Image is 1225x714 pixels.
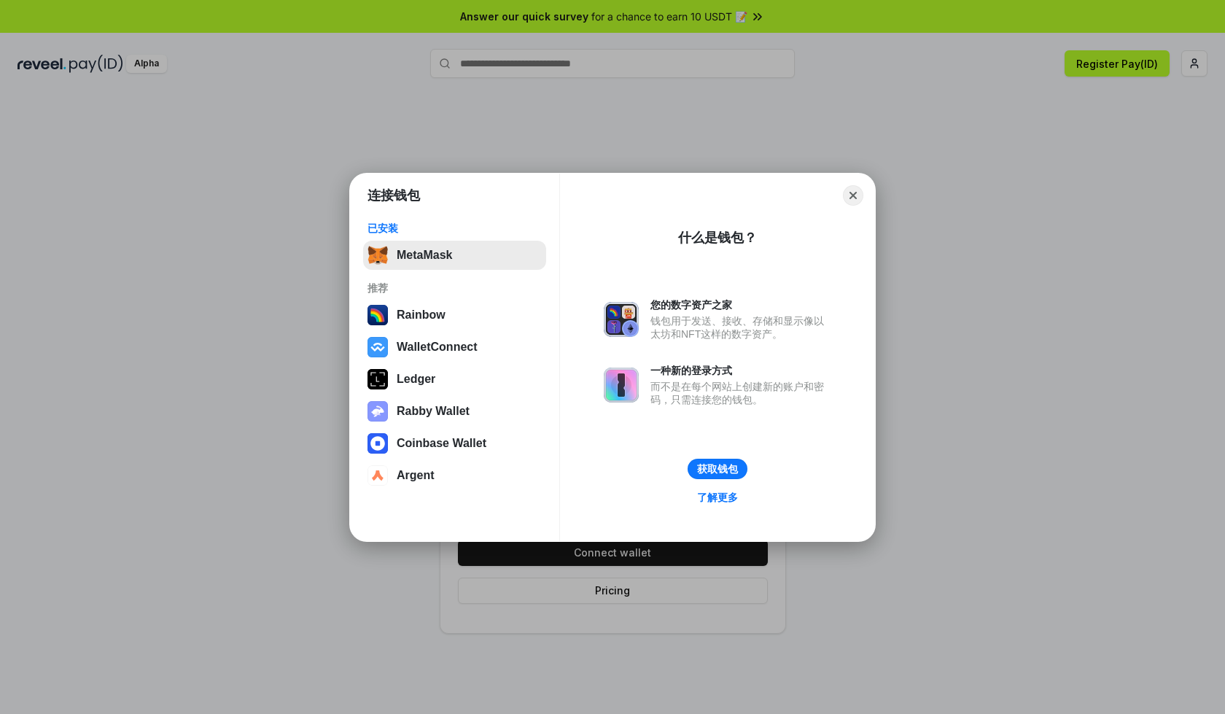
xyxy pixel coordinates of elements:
[367,187,420,204] h1: 连接钱包
[363,429,546,458] button: Coinbase Wallet
[604,302,639,337] img: svg+xml,%3Csvg%20xmlns%3D%22http%3A%2F%2Fwww.w3.org%2F2000%2Fsvg%22%20fill%3D%22none%22%20viewBox...
[397,309,446,322] div: Rainbow
[650,380,831,406] div: 而不是在每个网站上创建新的账户和密码，只需连接您的钱包。
[367,401,388,422] img: svg+xml,%3Csvg%20xmlns%3D%22http%3A%2F%2Fwww.w3.org%2F2000%2Fsvg%22%20fill%3D%22none%22%20viewBox...
[367,433,388,454] img: svg+xml,%3Csvg%20width%3D%2228%22%20height%3D%2228%22%20viewBox%3D%220%200%2028%2028%22%20fill%3D...
[363,241,546,270] button: MetaMask
[697,462,738,476] div: 获取钱包
[650,364,831,377] div: 一种新的登录方式
[397,341,478,354] div: WalletConnect
[367,465,388,486] img: svg+xml,%3Csvg%20width%3D%2228%22%20height%3D%2228%22%20viewBox%3D%220%200%2028%2028%22%20fill%3D...
[650,298,831,311] div: 您的数字资产之家
[367,305,388,325] img: svg+xml,%3Csvg%20width%3D%22120%22%20height%3D%22120%22%20viewBox%3D%220%200%20120%20120%22%20fil...
[367,245,388,265] img: svg+xml,%3Csvg%20fill%3D%22none%22%20height%3D%2233%22%20viewBox%3D%220%200%2035%2033%22%20width%...
[363,397,546,426] button: Rabby Wallet
[367,369,388,389] img: svg+xml,%3Csvg%20xmlns%3D%22http%3A%2F%2Fwww.w3.org%2F2000%2Fsvg%22%20width%3D%2228%22%20height%3...
[397,249,452,262] div: MetaMask
[397,405,470,418] div: Rabby Wallet
[363,461,546,490] button: Argent
[397,469,435,482] div: Argent
[688,488,747,507] a: 了解更多
[650,314,831,341] div: 钱包用于发送、接收、存储和显示像以太坊和NFT这样的数字资产。
[604,368,639,403] img: svg+xml,%3Csvg%20xmlns%3D%22http%3A%2F%2Fwww.w3.org%2F2000%2Fsvg%22%20fill%3D%22none%22%20viewBox...
[363,333,546,362] button: WalletConnect
[688,459,747,479] button: 获取钱包
[363,365,546,394] button: Ledger
[397,437,486,450] div: Coinbase Wallet
[367,222,542,235] div: 已安装
[367,337,388,357] img: svg+xml,%3Csvg%20width%3D%2228%22%20height%3D%2228%22%20viewBox%3D%220%200%2028%2028%22%20fill%3D...
[397,373,435,386] div: Ledger
[678,229,757,247] div: 什么是钱包？
[363,300,546,330] button: Rainbow
[367,282,542,295] div: 推荐
[697,491,738,504] div: 了解更多
[843,185,863,206] button: Close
